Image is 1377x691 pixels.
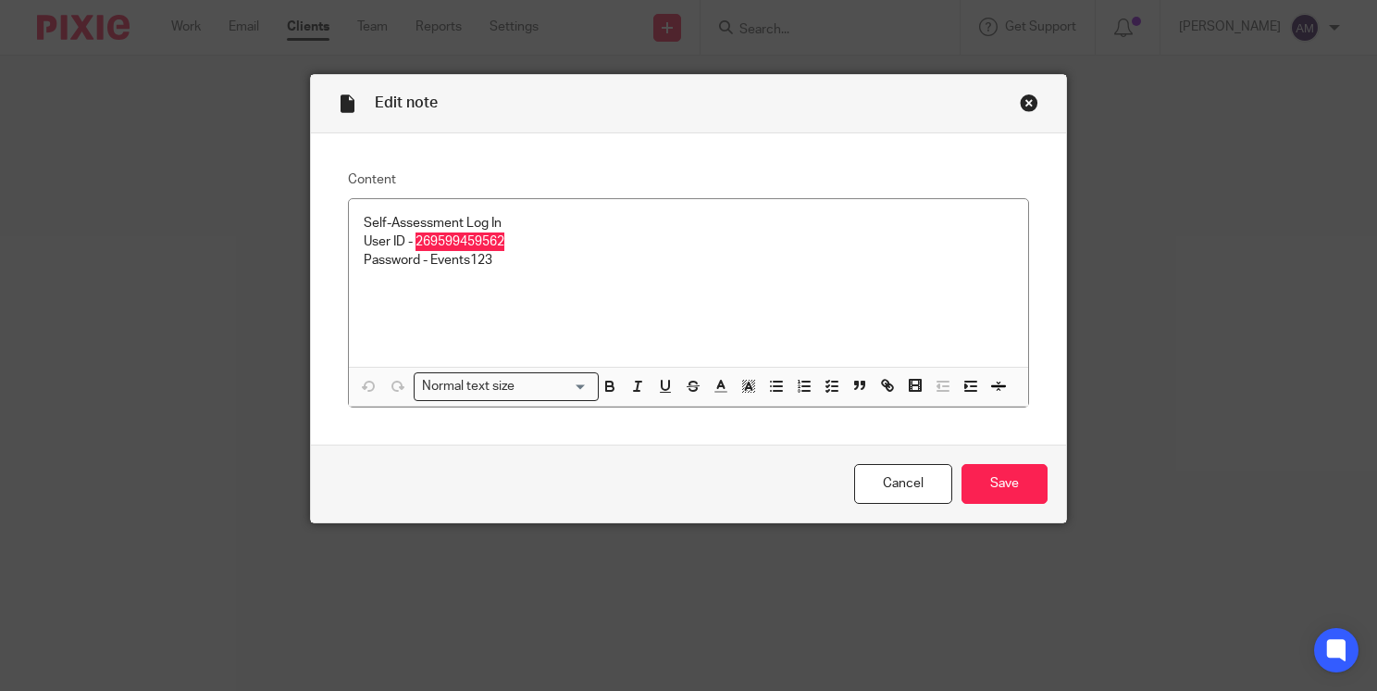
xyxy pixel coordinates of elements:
input: Search for option [521,377,588,396]
span: Edit note [375,95,438,110]
div: Search for option [414,372,599,401]
p: Password - Events123 [364,251,1013,270]
label: Content [348,170,1029,189]
span: Normal text size [418,377,519,396]
a: Cancel [854,464,952,504]
p: Self-Assessment Log In [364,214,1013,232]
input: Save [961,464,1048,504]
div: Close this dialog window [1020,94,1038,112]
p: User ID - 269599459562 [364,232,1013,251]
